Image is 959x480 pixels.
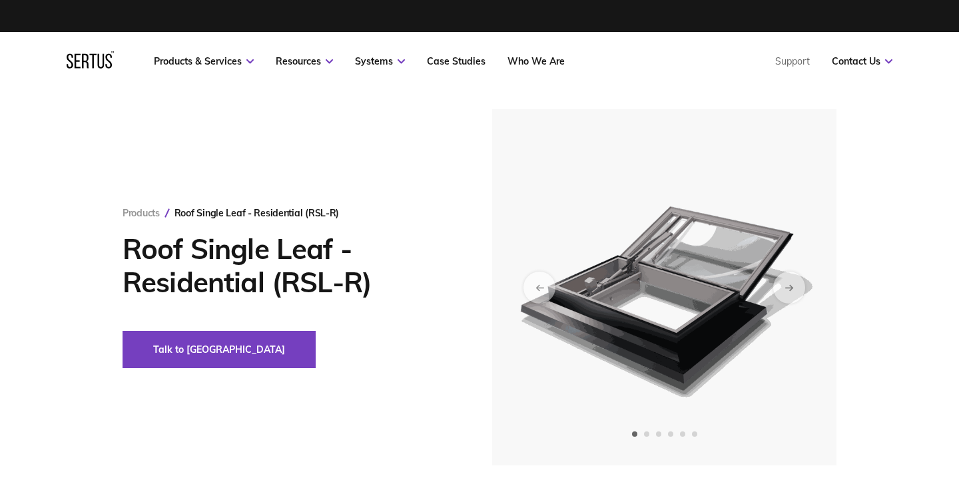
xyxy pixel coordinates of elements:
a: Resources [276,55,333,67]
div: Previous slide [523,272,555,304]
span: Go to slide 6 [692,431,697,437]
a: Support [775,55,810,67]
a: Who We Are [507,55,565,67]
a: Systems [355,55,405,67]
button: Talk to [GEOGRAPHIC_DATA] [123,331,316,368]
span: Go to slide 2 [644,431,649,437]
span: Go to slide 4 [668,431,673,437]
a: Contact Us [832,55,892,67]
h1: Roof Single Leaf - Residential (RSL-R) [123,232,452,299]
a: Case Studies [427,55,485,67]
a: Products [123,207,160,219]
div: Next slide [773,272,805,304]
a: Products & Services [154,55,254,67]
span: Go to slide 5 [680,431,685,437]
span: Go to slide 3 [656,431,661,437]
